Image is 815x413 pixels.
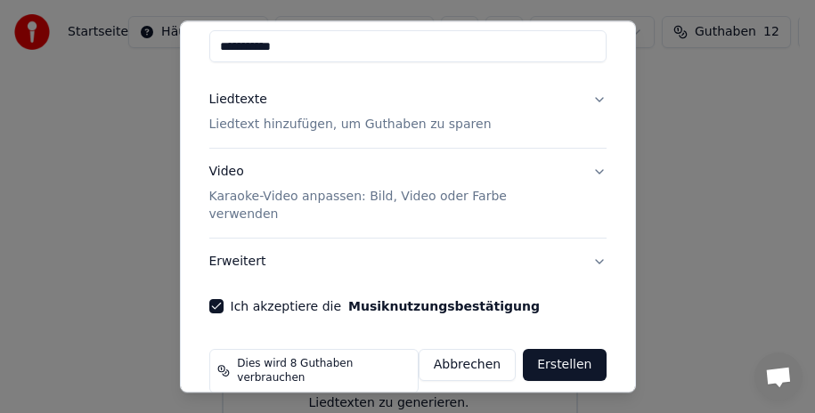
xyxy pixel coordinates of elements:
[209,188,578,223] p: Karaoke-Video anpassen: Bild, Video oder Farbe verwenden
[237,357,410,385] span: Dies wird 8 Guthaben verbrauchen
[209,91,267,109] div: Liedtexte
[209,11,607,23] label: Titel
[348,300,540,312] button: Ich akzeptiere die
[209,116,492,134] p: Liedtext hinzufügen, um Guthaben zu sparen
[209,239,607,285] button: Erweitert
[419,349,516,381] button: Abbrechen
[209,163,578,223] div: Video
[209,149,607,238] button: VideoKaraoke-Video anpassen: Bild, Video oder Farbe verwenden
[231,300,540,312] label: Ich akzeptiere die
[209,77,607,148] button: LiedtexteLiedtext hinzufügen, um Guthaben zu sparen
[523,349,606,381] button: Erstellen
